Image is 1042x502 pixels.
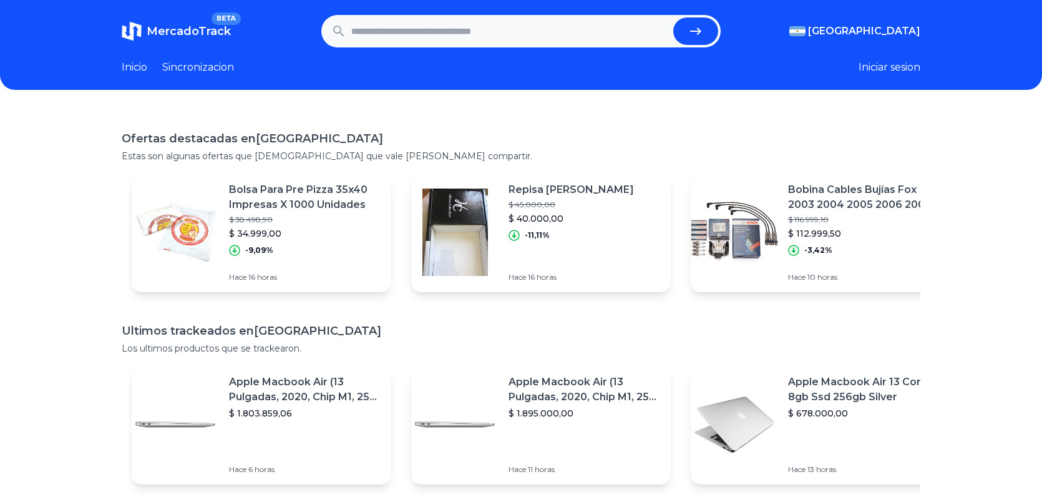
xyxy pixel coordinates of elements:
img: Argentina [789,26,806,36]
p: Apple Macbook Air (13 Pulgadas, 2020, Chip M1, 256 Gb De Ssd, 8 Gb De Ram) - Plata [229,375,381,405]
p: -9,09% [245,245,273,255]
p: -11,11% [525,230,550,240]
img: Featured image [691,189,778,276]
p: Bobina Cables Bujías Fox 2003 2004 2005 2006 2007 2008 2009 [788,182,940,212]
p: $ 678.000,00 [788,407,940,420]
p: $ 116.999,10 [788,215,940,225]
a: Featured imageApple Macbook Air (13 Pulgadas, 2020, Chip M1, 256 Gb De Ssd, 8 Gb De Ram) - Plata$... [132,365,391,485]
img: Featured image [132,189,219,276]
p: $ 112.999,50 [788,227,940,240]
p: Bolsa Para Pre Pizza 35x40 Impresas X 1000 Unidades [229,182,381,212]
button: [GEOGRAPHIC_DATA] [789,24,920,39]
a: Featured imageBobina Cables Bujías Fox 2003 2004 2005 2006 2007 2008 2009$ 116.999,10$ 112.999,50... [691,172,950,292]
p: Hace 6 horas [229,465,381,475]
img: Featured image [411,189,499,276]
a: Sincronizacion [162,60,234,75]
a: Featured imageBolsa Para Pre Pizza 35x40 Impresas X 1000 Unidades$ 38.498,90$ 34.999,00-9,09%Hace... [132,172,391,292]
p: $ 45.000,00 [509,200,634,210]
span: BETA [212,12,241,25]
img: Featured image [691,381,778,468]
p: Apple Macbook Air 13 Core I5 8gb Ssd 256gb Silver [788,375,940,405]
p: Hace 10 horas [788,272,940,282]
p: Hace 13 horas [788,465,940,475]
p: Apple Macbook Air (13 Pulgadas, 2020, Chip M1, 256 Gb De Ssd, 8 Gb De Ram) - Plata [509,375,661,405]
p: Repisa [PERSON_NAME] [509,182,634,197]
img: MercadoTrack [122,21,142,41]
span: [GEOGRAPHIC_DATA] [808,24,920,39]
p: Hace 16 horas [229,272,381,282]
p: $ 38.498,90 [229,215,381,225]
p: $ 40.000,00 [509,212,634,225]
a: Featured imageApple Macbook Air (13 Pulgadas, 2020, Chip M1, 256 Gb De Ssd, 8 Gb De Ram) - Plata$... [411,365,671,485]
p: Los ultimos productos que se trackearon. [122,342,920,355]
h1: Ultimos trackeados en [GEOGRAPHIC_DATA] [122,322,920,340]
p: Hace 16 horas [509,272,634,282]
a: Inicio [122,60,147,75]
p: $ 1.803.859,06 [229,407,381,420]
p: Hace 11 horas [509,465,661,475]
img: Featured image [411,381,499,468]
p: $ 34.999,00 [229,227,381,240]
button: Iniciar sesion [859,60,920,75]
a: MercadoTrackBETA [122,21,231,41]
span: MercadoTrack [147,24,231,38]
a: Featured imageRepisa [PERSON_NAME]$ 45.000,00$ 40.000,00-11,11%Hace 16 horas [411,172,671,292]
img: Featured image [132,381,219,468]
h1: Ofertas destacadas en [GEOGRAPHIC_DATA] [122,130,920,147]
p: Estas son algunas ofertas que [DEMOGRAPHIC_DATA] que vale [PERSON_NAME] compartir. [122,150,920,162]
a: Featured imageApple Macbook Air 13 Core I5 8gb Ssd 256gb Silver$ 678.000,00Hace 13 horas [691,365,950,485]
p: -3,42% [804,245,832,255]
p: $ 1.895.000,00 [509,407,661,420]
